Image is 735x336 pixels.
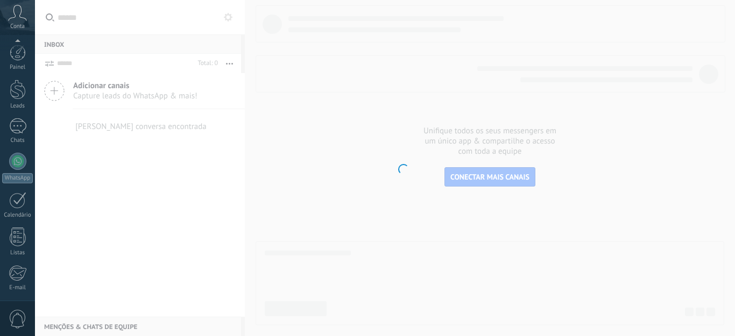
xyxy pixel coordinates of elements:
div: E-mail [2,284,33,291]
div: Listas [2,249,33,256]
span: Conta [10,23,25,30]
div: Leads [2,103,33,110]
div: Calendário [2,212,33,219]
div: Painel [2,64,33,71]
div: Chats [2,137,33,144]
div: WhatsApp [2,173,33,183]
